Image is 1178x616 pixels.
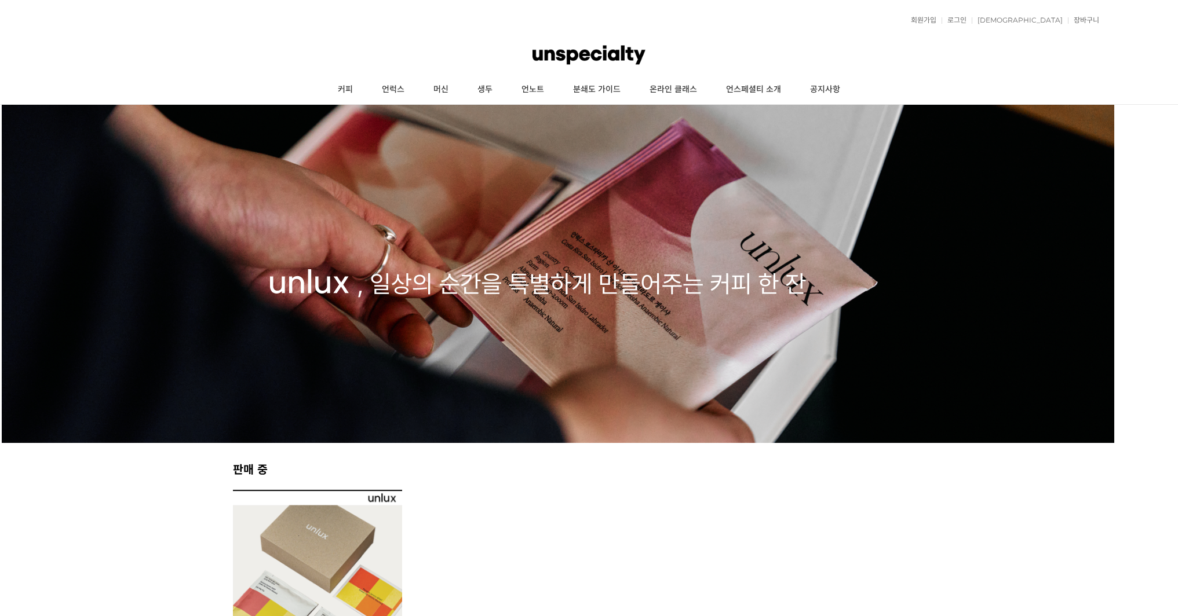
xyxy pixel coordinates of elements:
img: 언스페셜티 몰 [533,38,645,72]
a: 온라인 클래스 [635,75,712,104]
a: 머신 [419,75,463,104]
a: 언스페셜티 소개 [712,75,796,104]
a: 생두 [463,75,507,104]
a: 회원가입 [905,17,936,24]
a: 언노트 [507,75,559,104]
a: [DEMOGRAPHIC_DATA] [972,17,1063,24]
img: unlux-landing-desktop-251008-a.png [2,96,1114,443]
a: 분쇄도 가이드 [559,75,635,104]
a: 공지사항 [796,75,855,104]
h2: 판매 중 [233,460,946,477]
a: 커피 [323,75,367,104]
a: 로그인 [942,17,967,24]
a: 언럭스 [367,75,419,104]
a: 장바구니 [1068,17,1099,24]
